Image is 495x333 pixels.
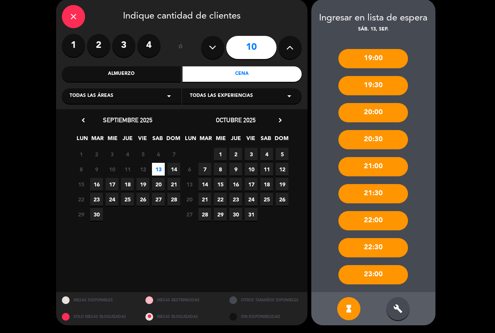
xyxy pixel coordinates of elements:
[167,193,180,206] span: 28
[260,163,273,176] span: 11
[214,163,227,176] span: 8
[90,193,103,206] span: 23
[190,92,253,100] span: Todas las experiencias
[106,193,118,206] span: 24
[167,148,180,161] span: 7
[183,208,196,221] span: 27
[338,76,408,95] div: 19:30
[62,5,302,28] div: Indique cantidad de clientes
[183,193,196,206] span: 20
[167,163,180,176] span: 14
[106,148,118,161] span: 3
[137,178,149,191] span: 19
[198,208,211,221] span: 28
[311,11,435,26] div: Ingresar en lista de espera
[224,292,307,309] div: OTROS TAMAÑOS DIPONIBLES
[338,265,408,284] div: 23:00
[152,178,165,191] span: 20
[338,211,408,230] div: 22:00
[184,134,197,147] span: LUN
[121,178,134,191] span: 18
[311,26,435,34] div: sáb. 13, sep.
[121,193,134,206] span: 25
[245,208,258,221] span: 31
[198,193,211,206] span: 21
[276,148,288,161] span: 5
[164,91,174,101] i: arrow_drop_down
[214,208,227,221] span: 29
[216,116,256,124] span: octubre 2025
[106,134,119,147] span: MIE
[214,134,227,147] span: MIE
[91,134,104,147] span: MAR
[137,163,149,176] span: 12
[245,178,258,191] span: 17
[344,304,353,313] i: hourglass_full
[136,134,149,147] span: VIE
[75,163,87,176] span: 8
[229,163,242,176] span: 9
[140,292,224,309] div: MESAS RESTRINGIDAS
[106,163,118,176] span: 10
[276,193,288,206] span: 26
[90,178,103,191] span: 16
[338,238,408,257] div: 22:30
[229,148,242,161] span: 2
[121,148,134,161] span: 4
[245,163,258,176] span: 10
[338,103,408,122] div: 20:00
[167,178,180,191] span: 21
[260,178,273,191] span: 18
[56,309,140,325] div: SOLO MESAS BLOQUEADAS
[198,163,211,176] span: 7
[260,193,273,206] span: 25
[90,148,103,161] span: 2
[62,66,181,82] div: Almuerzo
[275,134,287,147] span: DOM
[90,163,103,176] span: 9
[75,193,87,206] span: 22
[140,309,224,325] div: MESAS BLOQUEADAS
[276,178,288,191] span: 19
[214,178,227,191] span: 15
[199,134,212,147] span: MAR
[152,148,165,161] span: 6
[214,193,227,206] span: 22
[338,157,408,176] div: 21:00
[285,91,294,101] i: arrow_drop_down
[276,163,288,176] span: 12
[338,49,408,68] div: 19:00
[87,34,110,57] label: 2
[229,134,242,147] span: JUE
[245,148,258,161] span: 3
[106,178,118,191] span: 17
[121,134,134,147] span: JUE
[245,193,258,206] span: 24
[183,66,302,82] div: Cena
[62,34,85,57] label: 1
[260,148,273,161] span: 4
[75,148,87,161] span: 1
[70,92,113,100] span: Todas las áreas
[69,12,78,21] i: close
[183,163,196,176] span: 6
[224,309,307,325] div: SIN DISPONIBILIDAD
[229,178,242,191] span: 16
[229,193,242,206] span: 23
[121,163,134,176] span: 11
[338,130,408,149] div: 20:30
[112,34,135,57] label: 3
[137,193,149,206] span: 26
[152,163,165,176] span: 13
[183,178,196,191] span: 13
[103,116,152,124] span: septiembre 2025
[229,208,242,221] span: 30
[244,134,257,147] span: VIE
[75,178,87,191] span: 15
[76,134,89,147] span: LUN
[90,208,103,221] span: 30
[75,208,87,221] span: 29
[168,34,193,61] div: ó
[276,116,284,124] i: chevron_right
[137,148,149,161] span: 5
